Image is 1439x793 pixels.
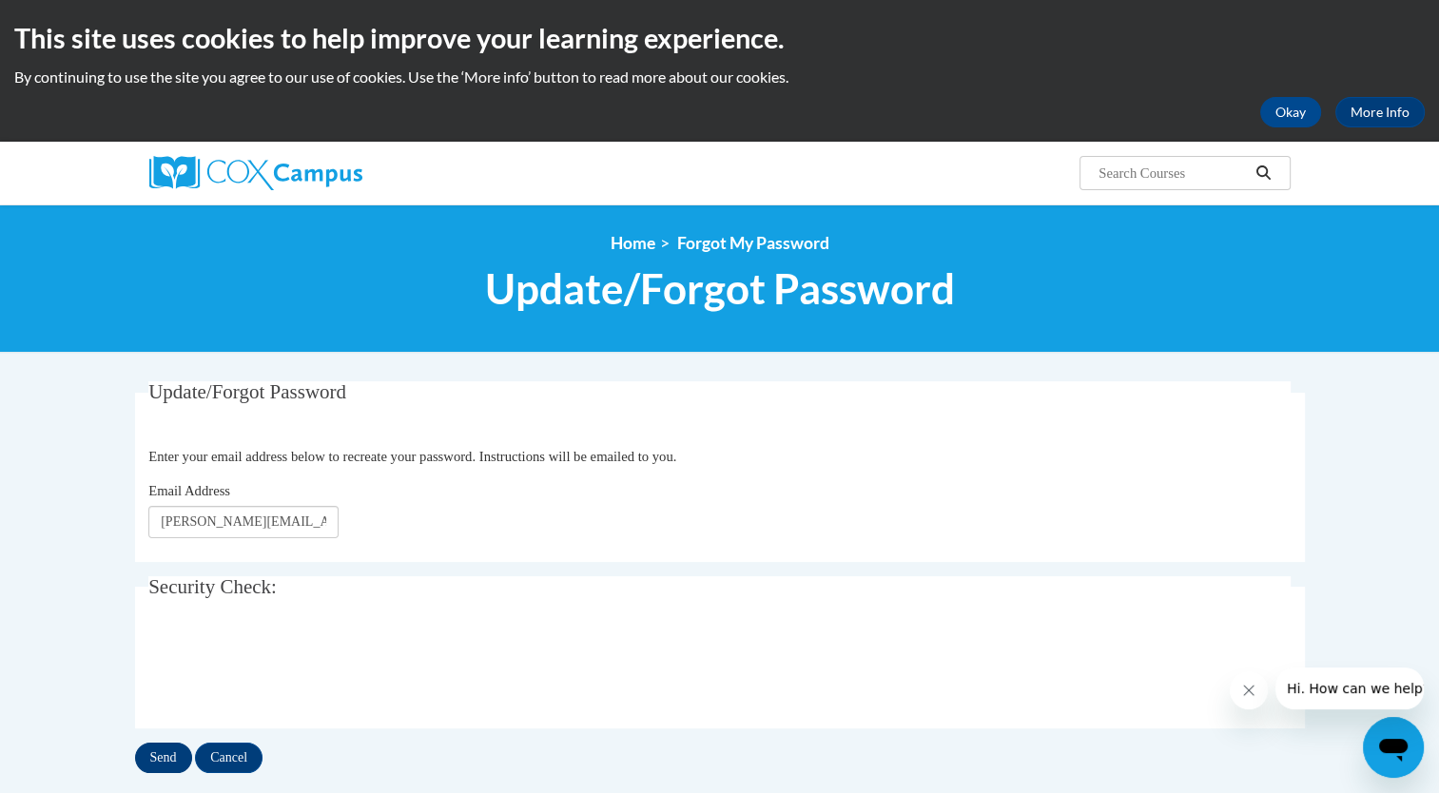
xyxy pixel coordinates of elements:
span: Update/Forgot Password [148,380,346,403]
iframe: Button to launch messaging window [1363,717,1424,778]
a: Cox Campus [149,156,511,190]
h2: This site uses cookies to help improve your learning experience. [14,19,1425,57]
a: More Info [1335,97,1425,127]
iframe: reCAPTCHA [148,630,438,705]
iframe: Close message [1230,671,1268,709]
iframe: Message from company [1275,667,1424,709]
p: By continuing to use the site you agree to our use of cookies. Use the ‘More info’ button to read... [14,67,1425,87]
input: Search Courses [1097,162,1249,184]
span: Hi. How can we help? [11,13,154,29]
span: Update/Forgot Password [485,263,955,314]
input: Send [135,743,192,773]
button: Okay [1260,97,1321,127]
input: Email [148,506,339,538]
span: Security Check: [148,575,277,598]
button: Search [1249,162,1277,184]
span: Forgot My Password [677,233,829,253]
input: Cancel [195,743,263,773]
a: Home [611,233,655,253]
span: Email Address [148,483,230,498]
img: Cox Campus [149,156,362,190]
span: Enter your email address below to recreate your password. Instructions will be emailed to you. [148,449,676,464]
